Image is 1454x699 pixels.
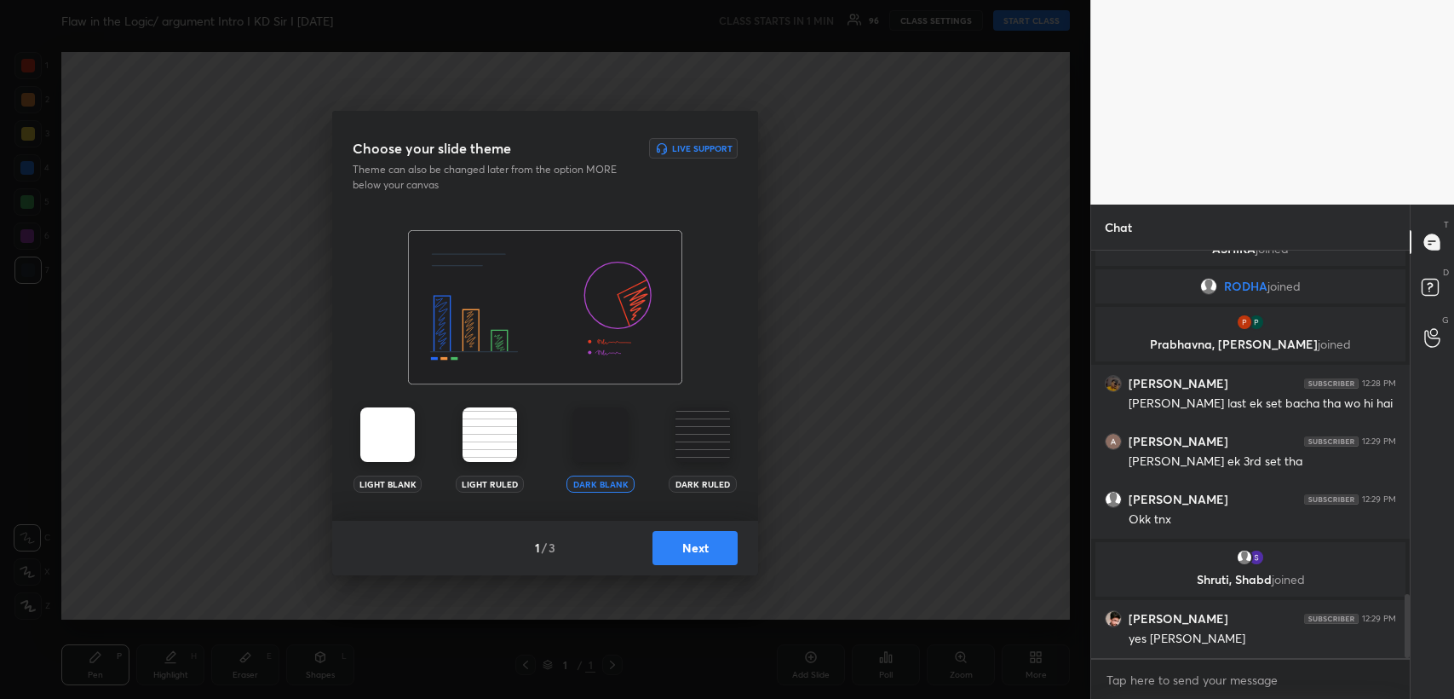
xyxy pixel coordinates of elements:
p: Chat [1091,205,1146,250]
p: D [1443,266,1449,279]
span: joined [1318,336,1351,352]
img: default.png [1200,278,1217,295]
img: thumbnail.jpg [1106,376,1121,391]
img: 4P8fHbbgJtejmAAAAAElFTkSuQmCC [1304,378,1359,389]
p: Shruti, Shabd [1106,573,1395,586]
img: darkRuledTheme.359fb5fd.svg [675,407,730,462]
h6: Live Support [672,144,733,153]
p: Theme can also be changed later from the option MORE below your canvas [353,162,629,193]
img: darkTheme.aa1caeba.svg [573,407,628,462]
h6: [PERSON_NAME] [1129,492,1228,507]
p: G [1442,314,1449,326]
h4: / [542,539,547,557]
img: default.png [1236,549,1253,566]
img: thumbnail.jpg [1236,314,1253,331]
span: RODHA [1224,280,1267,293]
div: Dark Ruled [669,476,737,493]
span: joined [1272,571,1305,587]
h4: 1 [535,539,540,557]
div: 12:29 PM [1362,494,1396,505]
h6: [PERSON_NAME] [1129,376,1228,391]
div: Light Ruled [456,476,524,493]
div: Dark Blank [566,476,635,493]
img: 4P8fHbbgJtejmAAAAAElFTkSuQmCC [1304,614,1359,624]
img: lightRuledTheme.002cd57a.svg [463,407,517,462]
img: default.png [1106,492,1121,507]
img: 4P8fHbbgJtejmAAAAAElFTkSuQmCC [1304,494,1359,505]
h6: [PERSON_NAME] [1129,434,1228,449]
img: thumbnail.jpg [1106,434,1121,449]
img: thumbnail.jpg [1106,611,1121,627]
div: 12:29 PM [1362,614,1396,624]
img: thumbnail.jpg [1248,549,1265,566]
img: 4P8fHbbgJtejmAAAAAElFTkSuQmCC [1304,436,1359,447]
div: [PERSON_NAME] ek 3rd set tha [1129,453,1396,471]
p: T [1444,218,1449,231]
div: Okk tnx [1129,511,1396,529]
div: 12:28 PM [1362,378,1396,389]
h6: [PERSON_NAME] [1129,611,1228,627]
h4: 3 [549,539,555,557]
span: joined [1267,280,1301,293]
div: 12:29 PM [1362,436,1396,447]
div: [PERSON_NAME] last ek set bacha tha wo hi hai [1129,396,1396,413]
img: darkThemeBanner.f801bae7.svg [408,230,682,385]
p: Prabhavna, [PERSON_NAME] [1106,338,1395,351]
div: grid [1091,251,1410,658]
img: lightTheme.5bb83c5b.svg [360,407,415,462]
p: ASHIKA [1106,242,1395,256]
div: Light Blank [353,476,422,493]
img: thumbnail.jpg [1248,314,1265,331]
h3: Choose your slide theme [353,138,511,159]
div: yes [PERSON_NAME] [1129,631,1396,648]
button: Next [652,531,738,565]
